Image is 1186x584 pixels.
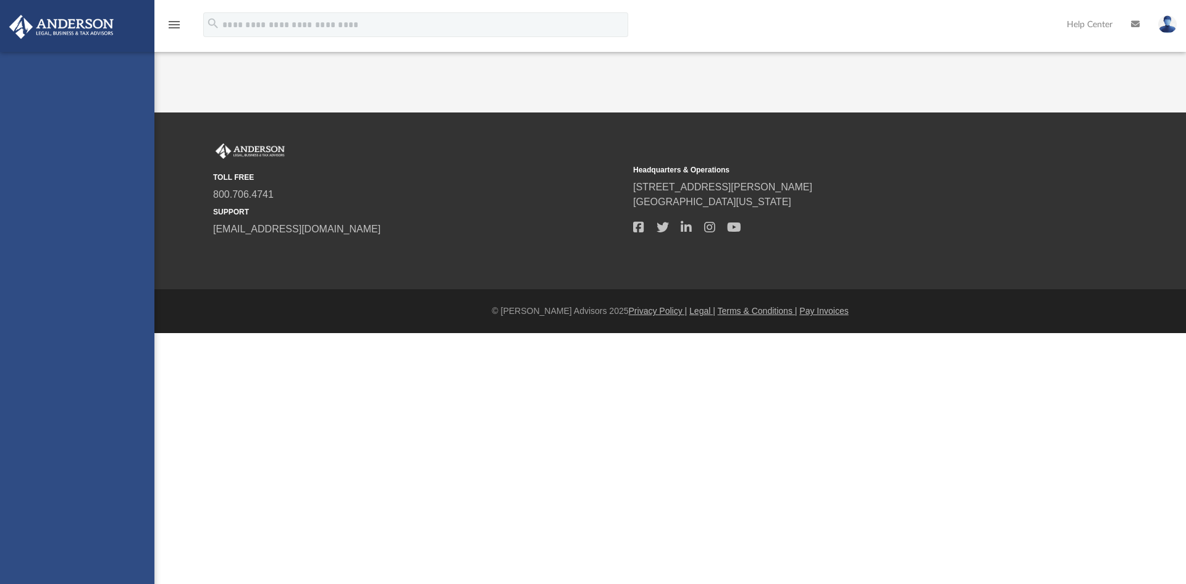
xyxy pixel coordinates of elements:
img: Anderson Advisors Platinum Portal [6,15,117,39]
a: Pay Invoices [799,306,848,316]
img: User Pic [1158,15,1177,33]
a: menu [167,23,182,32]
i: menu [167,17,182,32]
small: SUPPORT [213,206,625,218]
a: [EMAIL_ADDRESS][DOMAIN_NAME] [213,224,381,234]
i: search [206,17,220,30]
a: [STREET_ADDRESS][PERSON_NAME] [633,182,812,192]
a: Privacy Policy | [629,306,688,316]
small: Headquarters & Operations [633,164,1045,176]
small: TOLL FREE [213,172,625,183]
a: [GEOGRAPHIC_DATA][US_STATE] [633,197,791,207]
a: Terms & Conditions | [718,306,797,316]
img: Anderson Advisors Platinum Portal [213,143,287,159]
a: Legal | [689,306,715,316]
a: 800.706.4741 [213,189,274,200]
div: © [PERSON_NAME] Advisors 2025 [154,305,1186,318]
